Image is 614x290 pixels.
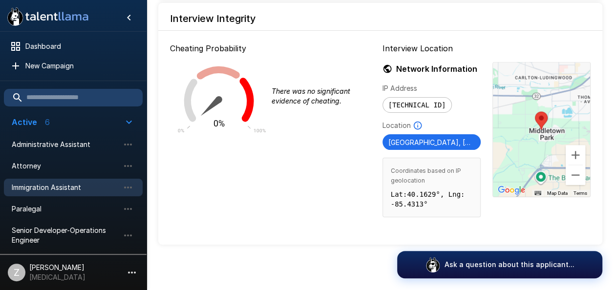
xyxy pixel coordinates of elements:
[391,189,472,209] p: Lat: 40.1629 °, Lng: -85.4313 °
[547,190,568,197] button: Map Data
[534,190,541,197] button: Keyboard shortcuts
[254,128,266,133] text: 100%
[573,190,587,196] a: Terms
[272,87,350,105] i: There was no significant evidence of cheating.
[397,251,602,278] button: Ask a question about this applicant...
[445,260,574,269] p: Ask a question about this applicant...
[382,42,591,54] p: Interview Location
[383,101,451,109] span: [TECHNICAL_ID]
[178,128,184,133] text: 0%
[425,257,441,272] img: logo_glasses@2x.png
[382,83,481,93] p: IP Address
[391,166,472,186] span: Coordinates based on IP geolocation
[213,118,225,128] text: 0%
[413,121,423,130] svg: Based on IP Address and not guaranteed to be accurate
[382,138,481,146] span: [GEOGRAPHIC_DATA], [US_STATE] [GEOGRAPHIC_DATA]
[158,11,602,26] h6: Interview Integrity
[566,145,585,165] button: Zoom in
[382,121,411,130] p: Location
[495,184,528,197] img: Google
[382,62,481,76] h6: Network Information
[170,42,379,54] p: Cheating Probability
[566,166,585,185] button: Zoom out
[495,184,528,197] a: Open this area in Google Maps (opens a new window)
